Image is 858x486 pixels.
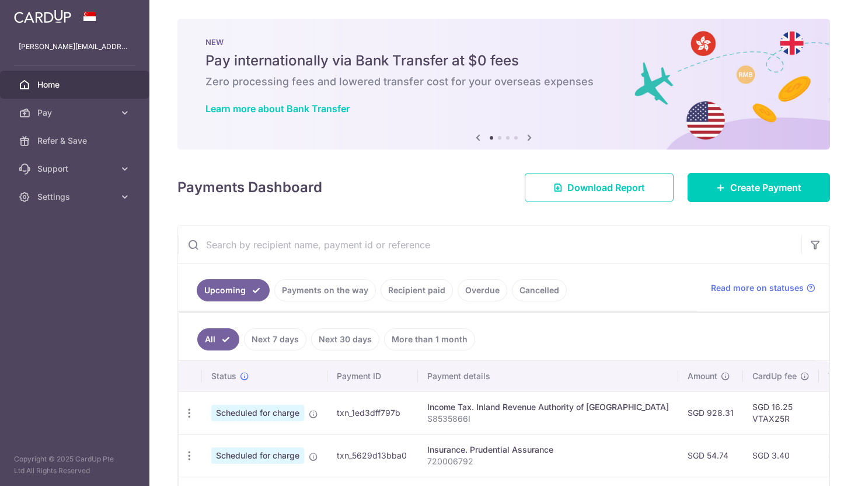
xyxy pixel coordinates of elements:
a: Learn more about Bank Transfer [205,103,350,114]
span: Create Payment [730,180,801,195]
p: NEW [205,37,802,47]
span: Status [211,370,236,382]
img: CardUp [14,9,71,23]
h4: Payments Dashboard [177,177,322,198]
td: SGD 928.31 [678,391,743,434]
p: S8535866I [427,413,669,425]
td: txn_5629d13bba0 [327,434,418,477]
a: Next 30 days [311,328,379,350]
div: Income Tax. Inland Revenue Authority of [GEOGRAPHIC_DATA] [427,401,669,413]
h5: Pay internationally via Bank Transfer at $0 fees [205,51,802,70]
td: SGD 54.74 [678,434,743,477]
span: Settings [37,191,114,203]
span: Support [37,163,114,175]
iframe: Opens a widget where you can find more information [783,451,846,480]
span: Pay [37,107,114,119]
a: Cancelled [512,279,567,301]
p: [PERSON_NAME][EMAIL_ADDRESS][PERSON_NAME][PERSON_NAME][DOMAIN_NAME] [19,41,131,53]
a: Read more on statuses [711,282,815,294]
span: Scheduled for charge [211,447,304,464]
a: Next 7 days [244,328,306,350]
a: Create Payment [688,173,830,202]
a: Overdue [458,279,507,301]
span: Refer & Save [37,135,114,147]
span: Scheduled for charge [211,405,304,421]
a: Payments on the way [274,279,376,301]
th: Payment ID [327,361,418,391]
a: Recipient paid [381,279,453,301]
span: Home [37,79,114,91]
span: CardUp fee [752,370,797,382]
div: Insurance. Prudential Assurance [427,444,669,456]
th: Payment details [418,361,678,391]
span: Read more on statuses [711,282,804,294]
a: Download Report [525,173,674,202]
td: SGD 16.25 VTAX25R [743,391,819,434]
h6: Zero processing fees and lowered transfer cost for your overseas expenses [205,75,802,89]
p: 720006792 [427,456,669,467]
span: Download Report [567,180,645,195]
img: Bank transfer banner [177,19,830,150]
input: Search by recipient name, payment id or reference [178,226,801,263]
td: SGD 3.40 [743,434,819,477]
td: txn_1ed3dff797b [327,391,418,434]
a: All [197,328,239,350]
a: More than 1 month [384,328,475,350]
a: Upcoming [197,279,270,301]
span: Amount [688,370,717,382]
